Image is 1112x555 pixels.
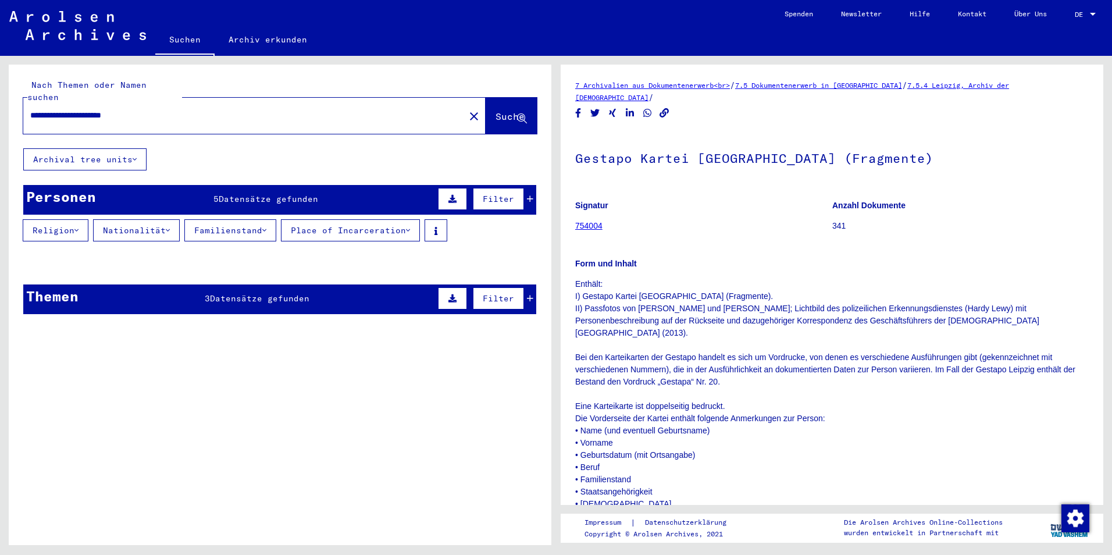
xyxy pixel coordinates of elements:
[26,186,96,207] div: Personen
[572,106,584,120] button: Share on Facebook
[658,106,671,120] button: Copy link
[636,517,740,529] a: Datenschutzerklärung
[23,219,88,241] button: Religion
[473,188,524,210] button: Filter
[575,131,1089,183] h1: Gestapo Kartei [GEOGRAPHIC_DATA] (Fragmente)
[281,219,420,241] button: Place of Incarceration
[473,287,524,309] button: Filter
[589,106,601,120] button: Share on Twitter
[575,81,730,90] a: 7 Archivalien aus Dokumentenerwerb<br>
[1061,504,1089,532] div: Zustimmung ändern
[641,106,654,120] button: Share on WhatsApp
[844,528,1003,538] p: wurden entwickelt in Partnerschaft mit
[607,106,619,120] button: Share on Xing
[575,201,608,210] b: Signatur
[735,81,902,90] a: 7.5 Dokumentenerwerb in [GEOGRAPHIC_DATA]
[1075,10,1088,19] span: DE
[1061,504,1089,532] img: Zustimmung ändern
[832,201,906,210] b: Anzahl Dokumente
[584,529,740,539] p: Copyright © Arolsen Archives, 2021
[730,80,735,90] span: /
[584,517,630,529] a: Impressum
[902,80,907,90] span: /
[219,194,318,204] span: Datensätze gefunden
[575,221,603,230] a: 754004
[213,194,219,204] span: 5
[215,26,321,54] a: Archiv erkunden
[486,98,537,134] button: Suche
[496,111,525,122] span: Suche
[23,148,147,170] button: Archival tree units
[844,517,1003,528] p: Die Arolsen Archives Online-Collections
[483,293,514,304] span: Filter
[1048,513,1092,542] img: yv_logo.png
[27,80,147,102] mat-label: Nach Themen oder Namen suchen
[9,11,146,40] img: Arolsen_neg.svg
[93,219,180,241] button: Nationalität
[584,517,740,529] div: |
[155,26,215,56] a: Suchen
[462,104,486,127] button: Clear
[832,220,1089,232] p: 341
[648,92,654,102] span: /
[575,259,637,268] b: Form und Inhalt
[483,194,514,204] span: Filter
[184,219,276,241] button: Familienstand
[467,109,481,123] mat-icon: close
[624,106,636,120] button: Share on LinkedIn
